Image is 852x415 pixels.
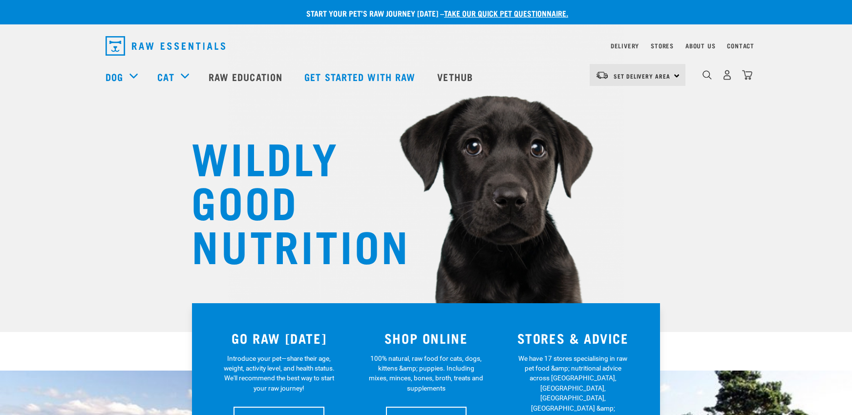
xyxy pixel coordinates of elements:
[722,70,732,80] img: user.png
[157,69,174,84] a: Cat
[685,44,715,47] a: About Us
[222,353,337,394] p: Introduce your pet—share their age, weight, activity level, and health status. We'll recommend th...
[359,331,494,346] h3: SHOP ONLINE
[727,44,754,47] a: Contact
[106,36,225,56] img: Raw Essentials Logo
[369,353,484,394] p: 100% natural, raw food for cats, dogs, kittens &amp; puppies. Including mixes, minces, bones, bro...
[703,70,712,80] img: home-icon-1@2x.png
[192,134,387,266] h1: WILDLY GOOD NUTRITION
[98,32,754,60] nav: dropdown navigation
[212,331,347,346] h3: GO RAW [DATE]
[596,71,609,80] img: van-moving.png
[742,70,752,80] img: home-icon@2x.png
[199,57,295,96] a: Raw Education
[651,44,674,47] a: Stores
[106,69,123,84] a: Dog
[444,11,568,15] a: take our quick pet questionnaire.
[505,331,640,346] h3: STORES & ADVICE
[427,57,485,96] a: Vethub
[295,57,427,96] a: Get started with Raw
[611,44,639,47] a: Delivery
[614,74,670,78] span: Set Delivery Area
